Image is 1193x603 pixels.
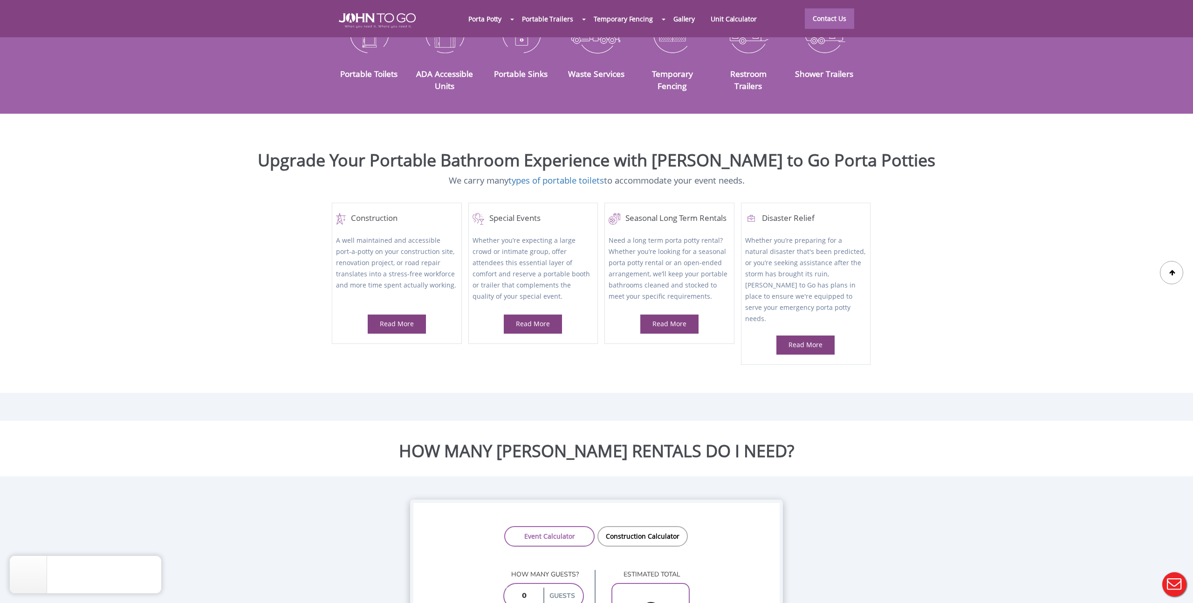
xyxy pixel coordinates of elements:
[745,235,866,324] p: Whether you’re preparing for a natural disaster that's been predicted, or you’re seeking assistan...
[473,235,594,303] p: Whether you’re expecting a large crowd or intimate group, offer attendees this essential layer of...
[7,174,1186,187] p: We carry many to accommodate your event needs.
[336,235,457,303] p: A well maintained and accessible port-a-potty on your construction site, renovation project, or r...
[416,68,473,91] a: ADA Accessible Units
[7,151,1186,170] h2: Upgrade Your Portable Bathroom Experience with [PERSON_NAME] to Go Porta Potties
[652,319,686,328] a: Read More
[568,68,624,79] a: Waste Services
[703,9,765,29] a: Unit Calculator
[503,570,584,579] p: How many guests?
[516,319,550,328] a: Read More
[611,570,690,579] p: estimated total
[508,174,604,186] a: types of portable toilets
[460,9,509,29] a: Porta Potty
[336,213,457,225] a: Construction
[609,235,730,303] p: Need a long term porta potty rental? Whether you’re looking for a seasonal porta potty rental or ...
[1156,566,1193,603] button: Live Chat
[494,68,548,79] a: Portable Sinks
[339,13,416,28] img: JOHN to go
[652,68,693,91] a: Temporary Fencing
[745,213,866,225] h4: Disaster Relief
[795,68,853,79] a: Shower Trailers
[7,442,1186,460] h2: HOW MANY [PERSON_NAME] RENTALS DO I NEED?
[788,340,823,349] a: Read More
[380,319,414,328] a: Read More
[597,526,688,547] a: Construction Calculator
[805,8,854,29] a: Contact Us
[340,68,398,79] a: Portable Toilets
[514,9,581,29] a: Portable Trailers
[665,9,703,29] a: Gallery
[609,213,730,225] a: Seasonal Long Term Rentals
[730,68,767,91] a: Restroom Trailers
[473,213,594,225] a: Special Events
[586,9,661,29] a: Temporary Fencing
[504,526,595,547] a: Event Calculator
